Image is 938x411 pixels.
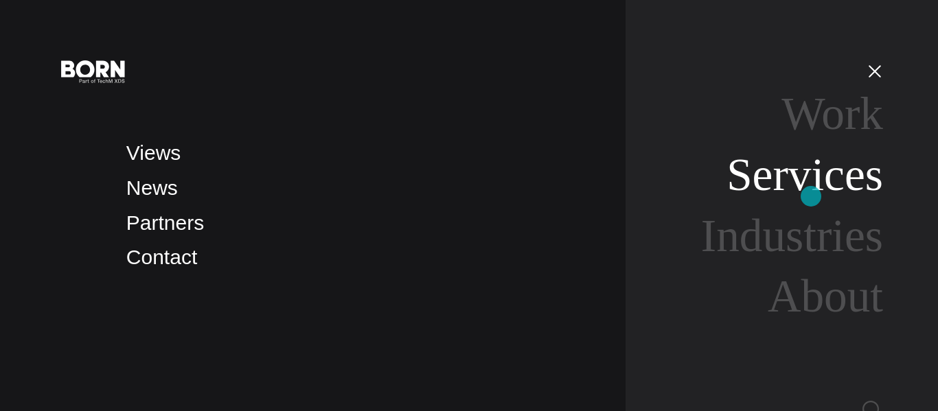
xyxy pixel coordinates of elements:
a: Partners [126,211,204,234]
a: Industries [701,210,883,261]
button: Open [858,56,891,85]
a: Work [781,88,883,139]
a: News [126,176,178,199]
a: Services [727,149,883,200]
a: Views [126,141,181,164]
a: About [768,270,883,322]
a: Contact [126,246,197,268]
